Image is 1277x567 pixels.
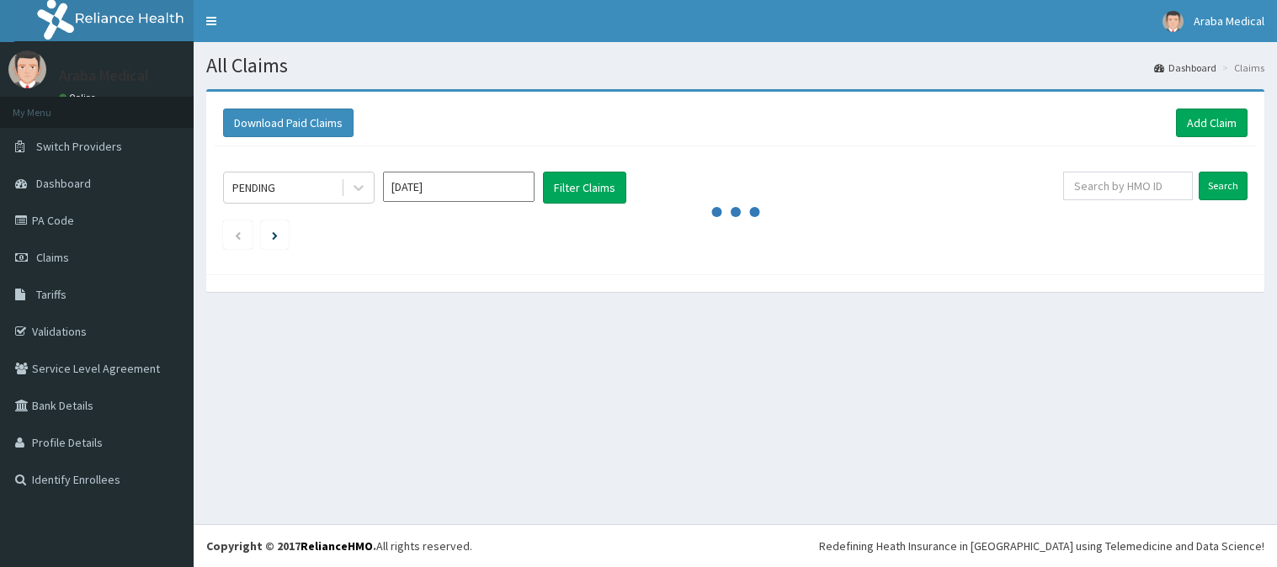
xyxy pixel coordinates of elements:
[206,55,1264,77] h1: All Claims
[36,139,122,154] span: Switch Providers
[234,227,242,242] a: Previous page
[36,176,91,191] span: Dashboard
[272,227,278,242] a: Next page
[36,250,69,265] span: Claims
[1194,13,1264,29] span: Araba Medical
[36,287,67,302] span: Tariffs
[1176,109,1248,137] a: Add Claim
[710,187,761,237] svg: audio-loading
[194,524,1277,567] footer: All rights reserved.
[223,109,354,137] button: Download Paid Claims
[1154,61,1216,75] a: Dashboard
[819,538,1264,554] div: Redefining Heath Insurance in [GEOGRAPHIC_DATA] using Telemedicine and Data Science!
[301,538,373,554] a: RelianceHMO
[1063,172,1193,200] input: Search by HMO ID
[8,50,46,88] img: User Image
[206,538,376,554] strong: Copyright © 2017 .
[1218,61,1264,75] li: Claims
[543,172,626,204] button: Filter Claims
[383,172,535,202] input: Select Month and Year
[59,68,149,83] p: Araba Medical
[1199,172,1248,200] input: Search
[1163,11,1184,32] img: User Image
[232,179,275,196] div: PENDING
[59,92,99,103] a: Online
